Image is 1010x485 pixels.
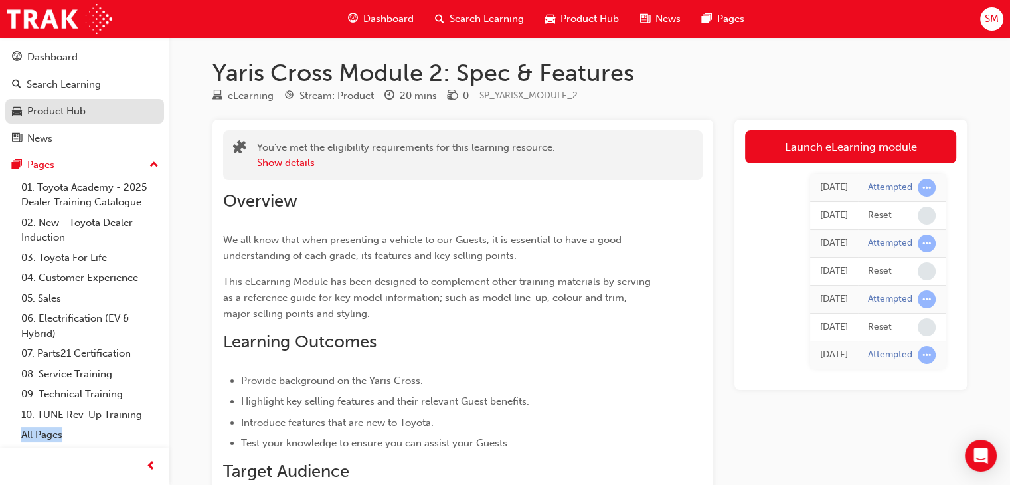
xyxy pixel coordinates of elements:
[146,458,156,475] span: prev-icon
[448,88,469,104] div: Price
[384,90,394,102] span: clock-icon
[223,276,653,320] span: This eLearning Module has been designed to complement other training materials by serving as a re...
[12,133,22,145] span: news-icon
[223,191,297,211] span: Overview
[16,177,164,213] a: 01. Toyota Academy - 2025 Dealer Training Catalogue
[820,236,848,251] div: Fri Aug 22 2025 15:01:35 GMT+1000 (Australian Eastern Standard Time)
[12,159,22,171] span: pages-icon
[630,5,691,33] a: news-iconNews
[241,437,510,449] span: Test your knowledge to ensure you can assist your Guests.
[7,4,112,34] img: Trak
[212,58,967,88] h1: Yaris Cross Module 2: Spec & Features
[16,248,164,268] a: 03. Toyota For Life
[400,88,437,104] div: 20 mins
[655,11,681,27] span: News
[241,375,423,387] span: Provide background on the Yaris Cross.
[27,50,78,65] div: Dashboard
[16,405,164,425] a: 10. TUNE Rev-Up Training
[965,440,997,472] div: Open Intercom Messenger
[299,88,374,104] div: Stream: Product
[27,131,52,146] div: News
[535,5,630,33] a: car-iconProduct Hub
[918,207,936,225] span: learningRecordVerb_NONE-icon
[918,179,936,197] span: learningRecordVerb_ATTEMPT-icon
[257,140,555,170] div: You've met the eligibility requirements for this learning resource.
[16,343,164,364] a: 07. Parts21 Certification
[918,290,936,308] span: learningRecordVerb_ATTEMPT-icon
[5,99,164,124] a: Product Hub
[27,104,86,119] div: Product Hub
[348,11,358,27] span: guage-icon
[640,11,650,27] span: news-icon
[284,88,374,104] div: Stream
[16,364,164,385] a: 08. Service Training
[241,417,434,429] span: Introduce features that are new to Toyota.
[985,11,999,27] span: SM
[5,43,164,153] button: DashboardSearch LearningProduct HubNews
[868,237,912,250] div: Attempted
[257,155,315,171] button: Show details
[16,268,164,288] a: 04. Customer Experience
[424,5,535,33] a: search-iconSearch Learning
[820,208,848,223] div: Mon Aug 25 2025 09:20:56 GMT+1000 (Australian Eastern Standard Time)
[12,52,22,64] span: guage-icon
[820,180,848,195] div: Mon Aug 25 2025 09:20:57 GMT+1000 (Australian Eastern Standard Time)
[868,321,892,334] div: Reset
[12,79,21,91] span: search-icon
[918,235,936,252] span: learningRecordVerb_ATTEMPT-icon
[27,77,101,92] div: Search Learning
[702,11,712,27] span: pages-icon
[820,347,848,363] div: Fri Aug 15 2025 14:02:29 GMT+1000 (Australian Eastern Standard Time)
[241,395,529,407] span: Highlight key selling features and their relevant Guest benefits.
[450,11,524,27] span: Search Learning
[16,213,164,248] a: 02. New - Toyota Dealer Induction
[560,11,619,27] span: Product Hub
[820,320,848,335] div: Thu Aug 21 2025 14:56:47 GMT+1000 (Australian Eastern Standard Time)
[363,11,414,27] span: Dashboard
[223,332,377,352] span: Learning Outcomes
[16,384,164,405] a: 09. Technical Training
[223,234,624,262] span: We all know that when presenting a vehicle to our Guests, it is essential to have a good understa...
[545,11,555,27] span: car-icon
[691,5,755,33] a: pages-iconPages
[228,88,274,104] div: eLearning
[868,265,892,278] div: Reset
[479,90,578,101] span: Learning resource code
[5,153,164,177] button: Pages
[868,181,912,194] div: Attempted
[5,126,164,151] a: News
[868,209,892,222] div: Reset
[384,88,437,104] div: Duration
[868,349,912,361] div: Attempted
[448,90,458,102] span: money-icon
[212,88,274,104] div: Type
[820,264,848,279] div: Fri Aug 22 2025 15:01:33 GMT+1000 (Australian Eastern Standard Time)
[12,106,22,118] span: car-icon
[5,45,164,70] a: Dashboard
[233,142,246,157] span: puzzle-icon
[337,5,424,33] a: guage-iconDashboard
[16,308,164,343] a: 06. Electrification (EV & Hybrid)
[5,72,164,97] a: Search Learning
[868,293,912,306] div: Attempted
[284,90,294,102] span: target-icon
[435,11,444,27] span: search-icon
[717,11,744,27] span: Pages
[918,318,936,336] span: learningRecordVerb_NONE-icon
[149,157,159,174] span: up-icon
[918,262,936,280] span: learningRecordVerb_NONE-icon
[745,130,956,163] a: Launch eLearning module
[463,88,469,104] div: 0
[16,425,164,445] a: All Pages
[27,157,54,173] div: Pages
[918,346,936,364] span: learningRecordVerb_ATTEMPT-icon
[223,461,349,482] span: Target Audience
[16,288,164,309] a: 05. Sales
[980,7,1003,31] button: SM
[820,292,848,307] div: Thu Aug 21 2025 14:56:48 GMT+1000 (Australian Eastern Standard Time)
[212,90,222,102] span: learningResourceType_ELEARNING-icon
